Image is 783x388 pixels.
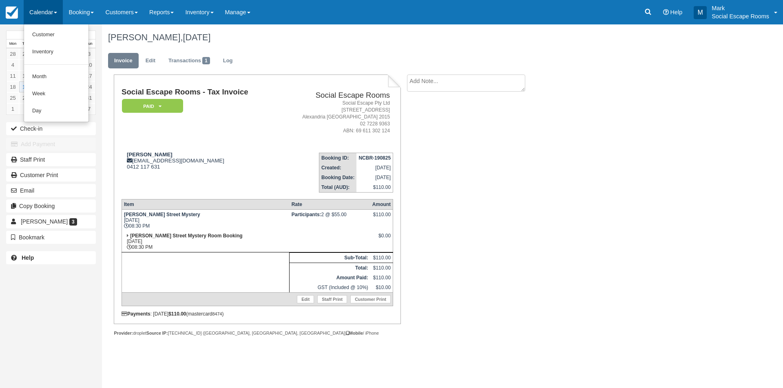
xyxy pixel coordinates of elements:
[122,231,289,252] td: [DATE] 08:30 PM
[694,6,707,19] div: M
[281,91,390,100] h2: Social Escape Rooms
[6,7,18,19] img: checkfront-main-nav-mini-logo.png
[6,199,96,213] button: Copy Booking
[83,39,95,48] th: Sun
[168,311,186,317] strong: $110.00
[69,218,77,226] span: 3
[217,53,239,69] a: Log
[712,4,769,12] p: Mark
[356,173,393,182] td: [DATE]
[370,252,393,263] td: $110.00
[7,103,19,114] a: 1
[183,32,210,42] span: [DATE]
[114,330,400,336] div: droplet [TECHNICAL_ID] ([GEOGRAPHIC_DATA], [GEOGRAPHIC_DATA], [GEOGRAPHIC_DATA]) / iPhone
[122,88,277,96] h1: Social Escape Rooms - Tax Invoice
[162,53,216,69] a: Transactions1
[290,199,370,209] th: Rate
[19,92,32,103] a: 26
[297,295,314,303] a: Edit
[290,209,370,231] td: 2 @ $55.00
[83,92,95,103] a: 31
[83,59,95,70] a: 10
[212,311,222,316] small: 8474
[19,59,32,70] a: 5
[6,231,96,244] button: Bookmark
[83,81,95,92] a: 24
[19,70,32,81] a: 12
[202,57,210,64] span: 1
[19,103,32,114] a: 2
[292,212,321,217] strong: Participants
[317,295,347,303] a: Staff Print
[370,273,393,283] td: $110.00
[122,311,393,317] div: : [DATE] (mastercard )
[108,33,683,42] h1: [PERSON_NAME],
[24,26,88,44] a: Customer
[24,103,88,120] a: Day
[122,99,180,114] a: Paid
[22,254,34,261] b: Help
[7,59,19,70] a: 4
[6,215,96,228] a: [PERSON_NAME] 3
[6,153,96,166] a: Staff Print
[146,331,168,335] strong: Source IP:
[6,122,96,135] button: Check-in
[122,209,289,231] td: [DATE] 08:30 PM
[139,53,161,69] a: Edit
[24,44,88,61] a: Inventory
[7,39,19,48] th: Mon
[319,153,357,163] th: Booking ID:
[356,163,393,173] td: [DATE]
[19,48,32,59] a: 29
[370,263,393,273] td: $110.00
[356,182,393,193] td: $110.00
[372,212,391,224] div: $110.00
[281,100,390,135] address: Social Escape Pty Ltd [STREET_ADDRESS] Alexandria [GEOGRAPHIC_DATA] 2015 02 7228 9363 ABN: 69 611...
[358,155,391,161] strong: NCBR-190825
[108,53,139,69] a: Invoice
[350,295,391,303] a: Customer Print
[346,331,363,335] strong: Mobile
[290,263,370,273] th: Total:
[319,173,357,182] th: Booking Date:
[6,138,96,151] button: Add Payment
[7,48,19,59] a: 28
[6,184,96,197] button: Email
[127,151,173,158] strong: [PERSON_NAME]
[663,9,669,15] i: Help
[670,9,683,15] span: Help
[122,99,183,113] em: Paid
[24,24,89,122] ul: Calendar
[122,199,289,209] th: Item
[370,199,393,209] th: Amount
[6,169,96,182] a: Customer Print
[7,81,19,92] a: 18
[370,283,393,293] td: $10.00
[83,48,95,59] a: 3
[19,39,32,48] th: Tue
[19,81,32,92] a: 19
[290,283,370,293] td: GST (Included @ 10%)
[7,92,19,103] a: 25
[130,233,242,239] strong: [PERSON_NAME] Street Mystery Room Booking
[372,233,391,245] div: $0.00
[83,103,95,114] a: 7
[21,218,68,225] span: [PERSON_NAME]
[6,251,96,264] a: Help
[290,252,370,263] th: Sub-Total:
[122,311,150,317] strong: Payments
[122,151,277,170] div: [EMAIL_ADDRESS][DOMAIN_NAME] 0412 117 631
[24,85,88,103] a: Week
[712,12,769,20] p: Social Escape Rooms
[24,68,88,85] a: Month
[124,212,200,217] strong: [PERSON_NAME] Street Mystery
[7,70,19,81] a: 11
[114,331,133,335] strong: Provider:
[83,70,95,81] a: 17
[290,273,370,283] th: Amount Paid:
[319,182,357,193] th: Total (AUD):
[319,163,357,173] th: Created:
